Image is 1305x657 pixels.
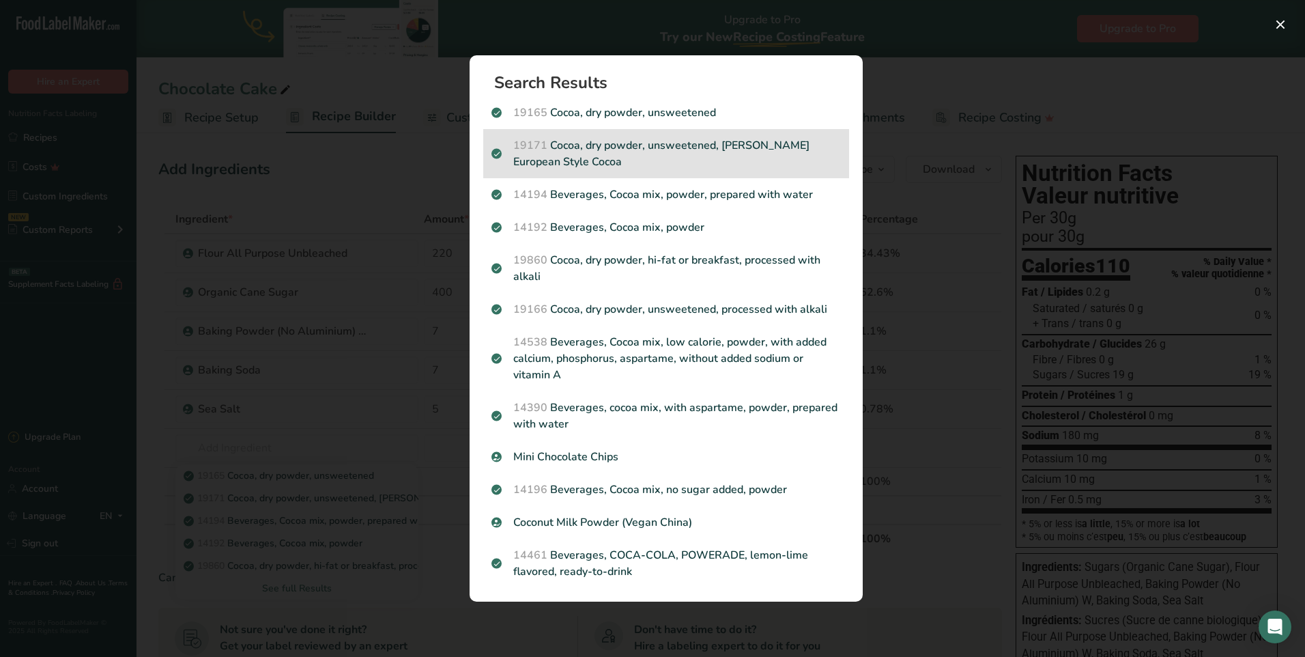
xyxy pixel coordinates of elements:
p: Beverages, Cocoa mix, no sugar added, powder [491,481,841,498]
p: Coconut Milk Powder (Vegan China) [491,514,841,531]
span: 14461 [513,548,547,563]
p: Beverages, Cocoa mix, low calorie, powder, with added calcium, phosphorus, aspartame, without add... [491,334,841,383]
p: Cocoa, dry powder, unsweetened [491,104,841,121]
p: Cocoa, dry powder, hi-fat or breakfast, processed with alkali [491,252,841,285]
span: 19166 [513,302,547,317]
p: Mini Chocolate Chips [491,449,841,465]
span: 14390 [513,400,547,415]
span: 14196 [513,482,547,497]
p: Cocoa, dry powder, unsweetened, [PERSON_NAME] European Style Cocoa [491,137,841,170]
p: Cocoa, dry powder, unsweetened, processed with alkali [491,301,841,318]
p: Beverages, COCA-COLA, POWERADE, lemon-lime flavored, ready-to-drink [491,547,841,580]
span: 14192 [513,220,547,235]
div: Open Intercom Messenger [1259,611,1291,643]
h1: Search Results [494,74,849,91]
span: 19171 [513,138,547,153]
p: Beverages, Cocoa mix, powder, prepared with water [491,186,841,203]
span: 14538 [513,335,547,350]
span: 14194 [513,187,547,202]
span: 19860 [513,253,547,268]
p: Beverages, cocoa mix, with aspartame, powder, prepared with water [491,400,841,432]
p: Beverages, Cocoa mix, powder [491,219,841,236]
span: 19165 [513,105,547,120]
